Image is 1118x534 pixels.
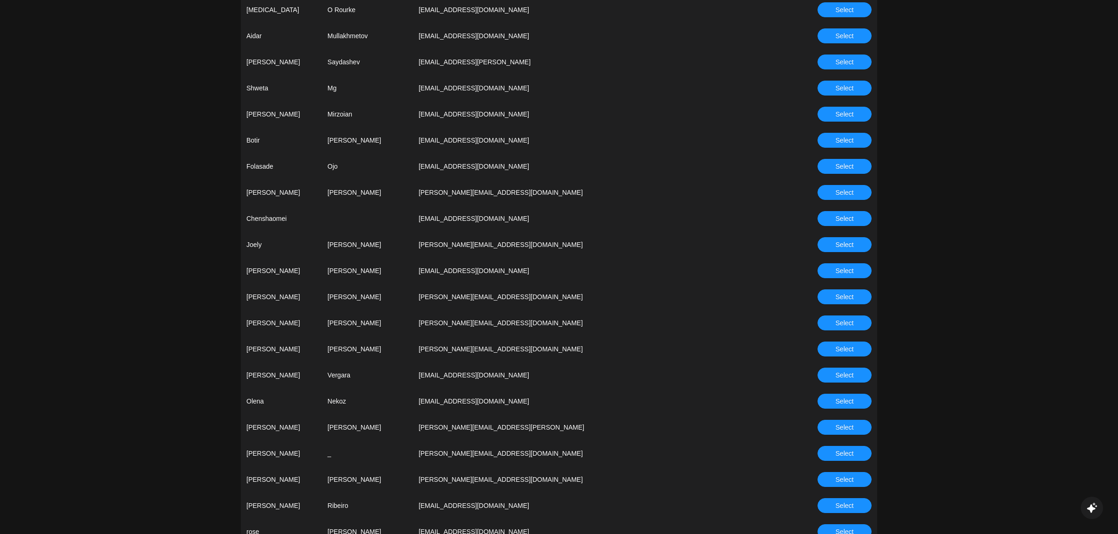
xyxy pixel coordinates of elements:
[322,179,413,205] td: [PERSON_NAME]
[413,258,767,284] td: [EMAIL_ADDRESS][DOMAIN_NAME]
[322,493,413,519] td: Ribeiro
[413,440,767,466] td: [PERSON_NAME][EMAIL_ADDRESS][DOMAIN_NAME]
[836,474,854,485] span: Select
[241,310,322,336] td: [PERSON_NAME]
[836,266,854,276] span: Select
[413,310,767,336] td: [PERSON_NAME][EMAIL_ADDRESS][DOMAIN_NAME]
[322,75,413,101] td: Mg
[836,344,854,354] span: Select
[241,205,322,232] td: Chenshaomei
[818,55,872,69] button: Select
[413,284,767,310] td: [PERSON_NAME][EMAIL_ADDRESS][DOMAIN_NAME]
[241,466,322,493] td: [PERSON_NAME]
[241,440,322,466] td: [PERSON_NAME]
[818,185,872,200] button: Select
[241,23,322,49] td: Aidar
[322,440,413,466] td: _
[241,153,322,179] td: Folasade
[413,153,767,179] td: [EMAIL_ADDRESS][DOMAIN_NAME]
[836,187,854,198] span: Select
[413,362,767,388] td: [EMAIL_ADDRESS][DOMAIN_NAME]
[836,396,854,406] span: Select
[413,101,767,127] td: [EMAIL_ADDRESS][DOMAIN_NAME]
[836,292,854,302] span: Select
[241,127,322,153] td: Botir
[322,258,413,284] td: [PERSON_NAME]
[413,336,767,362] td: [PERSON_NAME][EMAIL_ADDRESS][DOMAIN_NAME]
[818,498,872,513] button: Select
[413,49,767,75] td: [EMAIL_ADDRESS][PERSON_NAME]
[241,232,322,258] td: Joely
[322,336,413,362] td: [PERSON_NAME]
[322,414,413,440] td: [PERSON_NAME]
[836,213,854,224] span: Select
[322,284,413,310] td: [PERSON_NAME]
[322,362,413,388] td: Vergara
[322,388,413,414] td: Nekoz
[836,5,854,15] span: Select
[241,179,322,205] td: [PERSON_NAME]
[818,472,872,487] button: Select
[818,446,872,461] button: Select
[818,420,872,435] button: Select
[241,388,322,414] td: Olena
[322,153,413,179] td: Ojo
[818,394,872,409] button: Select
[241,336,322,362] td: [PERSON_NAME]
[413,493,767,519] td: [EMAIL_ADDRESS][DOMAIN_NAME]
[322,127,413,153] td: [PERSON_NAME]
[413,75,767,101] td: [EMAIL_ADDRESS][DOMAIN_NAME]
[836,135,854,145] span: Select
[818,289,872,304] button: Select
[818,368,872,383] button: Select
[241,49,322,75] td: [PERSON_NAME]
[818,133,872,148] button: Select
[836,31,854,41] span: Select
[836,370,854,380] span: Select
[413,414,767,440] td: [PERSON_NAME][EMAIL_ADDRESS][PERSON_NAME]
[836,318,854,328] span: Select
[818,211,872,226] button: Select
[322,101,413,127] td: Mirzoian
[818,28,872,43] button: Select
[322,466,413,493] td: [PERSON_NAME]
[836,422,854,432] span: Select
[818,159,872,174] button: Select
[836,500,854,511] span: Select
[241,493,322,519] td: [PERSON_NAME]
[241,258,322,284] td: [PERSON_NAME]
[818,2,872,17] button: Select
[413,179,767,205] td: [PERSON_NAME][EMAIL_ADDRESS][DOMAIN_NAME]
[818,263,872,278] button: Select
[241,362,322,388] td: [PERSON_NAME]
[818,315,872,330] button: Select
[818,107,872,122] button: Select
[322,23,413,49] td: Mullakhmetov
[413,232,767,258] td: [PERSON_NAME][EMAIL_ADDRESS][DOMAIN_NAME]
[818,81,872,96] button: Select
[413,205,767,232] td: [EMAIL_ADDRESS][DOMAIN_NAME]
[836,109,854,119] span: Select
[836,448,854,459] span: Select
[836,83,854,93] span: Select
[818,237,872,252] button: Select
[241,284,322,310] td: [PERSON_NAME]
[322,49,413,75] td: Saydashev
[413,388,767,414] td: [EMAIL_ADDRESS][DOMAIN_NAME]
[322,232,413,258] td: [PERSON_NAME]
[413,23,767,49] td: [EMAIL_ADDRESS][DOMAIN_NAME]
[836,240,854,250] span: Select
[241,414,322,440] td: [PERSON_NAME]
[241,75,322,101] td: Shweta
[322,310,413,336] td: [PERSON_NAME]
[241,101,322,127] td: [PERSON_NAME]
[836,161,854,171] span: Select
[413,466,767,493] td: [PERSON_NAME][EMAIL_ADDRESS][DOMAIN_NAME]
[836,57,854,67] span: Select
[413,127,767,153] td: [EMAIL_ADDRESS][DOMAIN_NAME]
[818,342,872,356] button: Select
